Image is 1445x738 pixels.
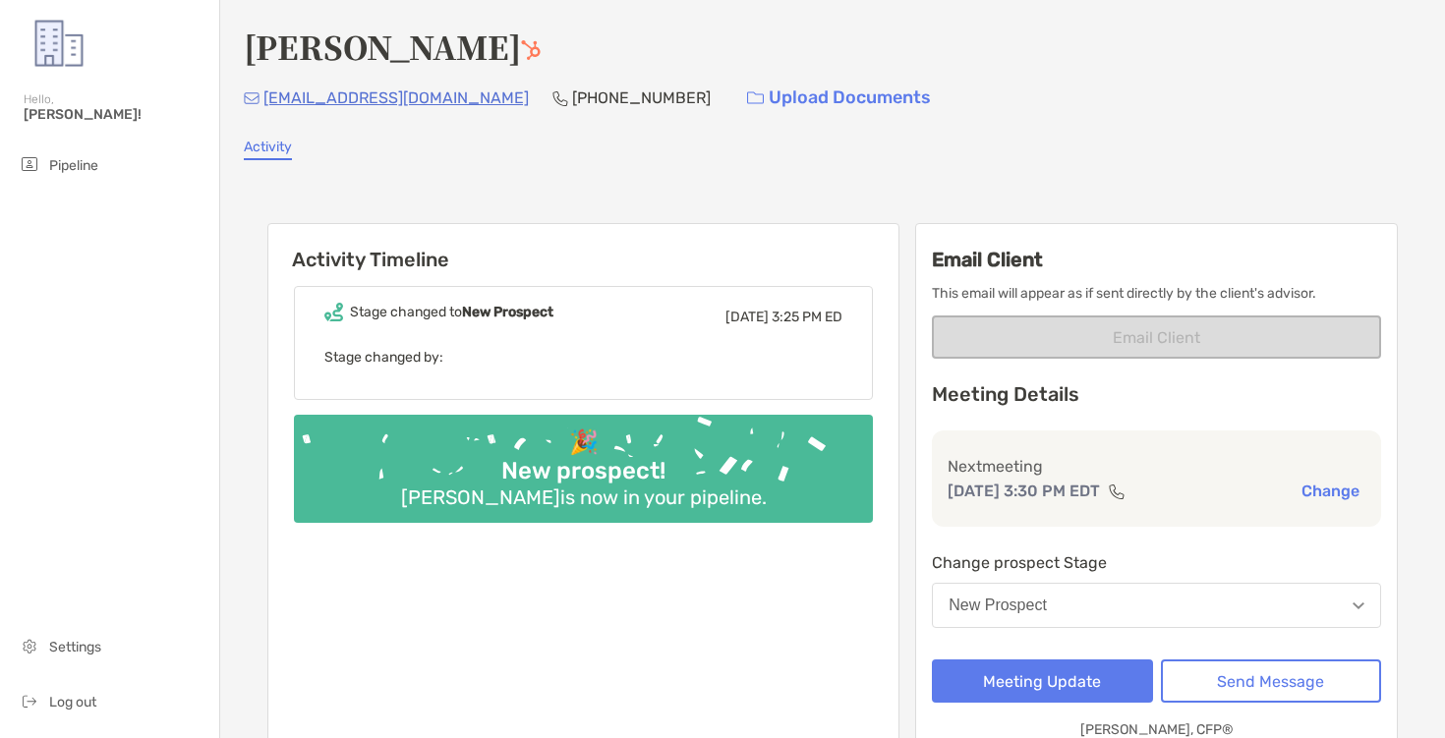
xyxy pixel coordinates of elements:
[1108,483,1126,499] img: communication type
[552,90,568,106] img: Phone Icon
[268,224,898,271] h6: Activity Timeline
[948,479,1100,503] p: [DATE] 3:30 PM EDT
[521,40,541,60] img: Hubspot Icon
[324,345,842,369] p: Stage changed by:
[244,92,260,104] img: Email Icon
[393,485,775,509] div: [PERSON_NAME] is now in your pipeline.
[18,152,41,176] img: pipeline icon
[493,457,673,485] div: New prospect!
[932,382,1381,407] p: Meeting Details
[932,659,1152,703] button: Meeting Update
[521,24,541,69] a: Go to Hubspot Deal
[24,106,207,123] span: [PERSON_NAME]!
[747,91,764,105] img: button icon
[263,85,529,110] p: [EMAIL_ADDRESS][DOMAIN_NAME]
[49,157,98,174] span: Pipeline
[932,550,1381,575] p: Change prospect Stage
[772,309,842,325] span: 3:25 PM ED
[350,304,553,320] div: Stage changed to
[49,639,101,655] span: Settings
[18,634,41,657] img: settings icon
[572,85,711,110] p: [PHONE_NUMBER]
[725,309,769,325] span: [DATE]
[948,454,1365,479] p: Next meeting
[949,596,1047,614] div: New Prospect
[244,24,541,69] h4: [PERSON_NAME]
[49,694,96,710] span: Log out
[734,77,944,119] a: Upload Documents
[932,248,1381,271] h3: Email Client
[18,689,41,712] img: logout icon
[244,139,292,160] a: Activity
[24,8,94,79] img: Zoe Logo
[561,428,607,457] div: 🎉
[932,281,1381,306] p: This email will appear as if sent directly by the client's advisor.
[932,583,1381,628] button: New Prospect
[1161,659,1381,703] button: Send Message
[324,303,343,321] img: Event icon
[1353,602,1364,609] img: Open dropdown arrow
[294,415,873,506] img: Confetti
[1296,481,1365,501] button: Change
[462,304,553,320] b: New Prospect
